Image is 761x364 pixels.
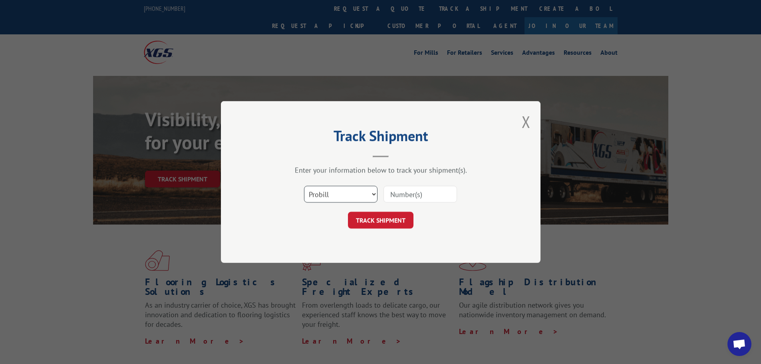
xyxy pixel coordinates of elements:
input: Number(s) [383,186,457,203]
button: TRACK SHIPMENT [348,212,413,229]
div: Open chat [727,332,751,356]
div: Enter your information below to track your shipment(s). [261,165,501,175]
button: Close modal [522,111,531,132]
h2: Track Shipment [261,130,501,145]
